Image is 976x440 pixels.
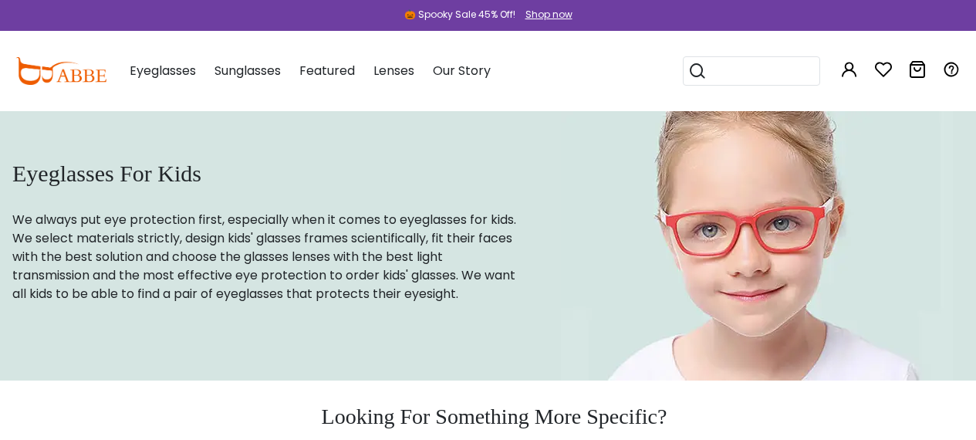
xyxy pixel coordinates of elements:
[12,404,976,430] h3: Looking For Something More Specific?
[404,8,515,22] div: 🎃 Spooky Sale 45% Off!
[561,110,953,381] img: eyeglasses for kids
[130,62,196,80] span: Eyeglasses
[214,62,281,80] span: Sunglasses
[373,62,414,80] span: Lenses
[518,8,572,21] a: Shop now
[12,160,522,188] h1: Eyeglasses For Kids
[299,62,355,80] span: Featured
[433,62,491,80] span: Our Story
[12,211,522,303] p: We always put eye protection first, especially when it comes to eyeglasses for kids. We select ma...
[15,57,106,85] img: abbeglasses.com
[525,8,572,22] div: Shop now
